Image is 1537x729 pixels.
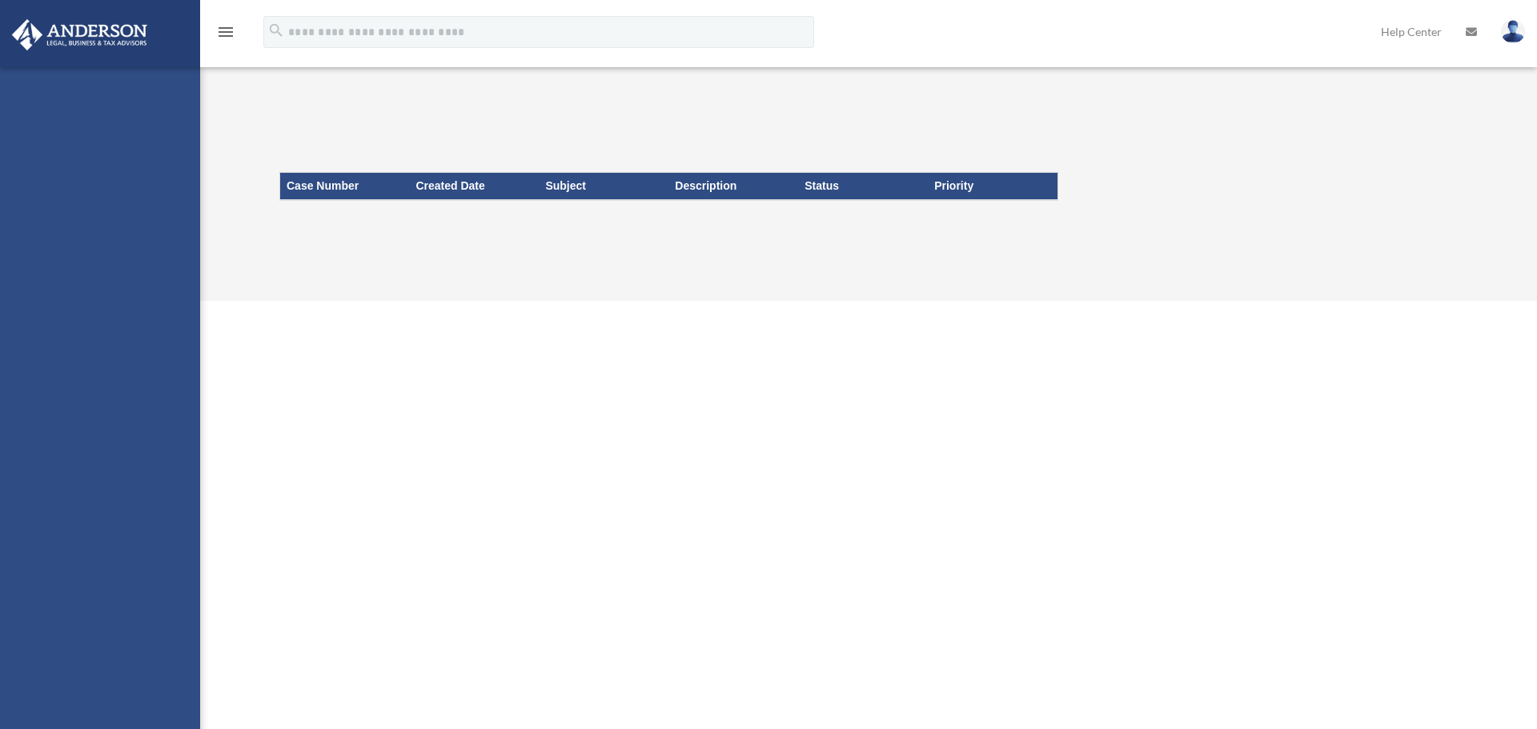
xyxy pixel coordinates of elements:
i: search [267,22,285,39]
th: Case Number [280,173,410,200]
th: Priority [928,173,1057,200]
th: Status [798,173,928,200]
a: menu [216,28,235,42]
img: User Pic [1501,20,1525,43]
img: Anderson Advisors Platinum Portal [7,19,152,50]
th: Subject [539,173,668,200]
i: menu [216,22,235,42]
th: Description [668,173,798,200]
th: Created Date [409,173,539,200]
